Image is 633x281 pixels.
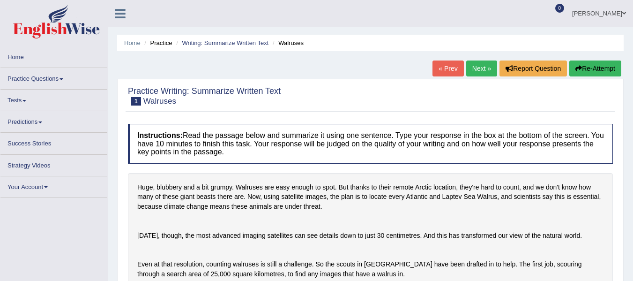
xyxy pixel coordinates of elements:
[0,155,107,173] a: Strategy Videos
[569,61,621,76] button: Re-Attempt
[0,133,107,151] a: Success Stories
[142,38,172,47] li: Practice
[0,68,107,86] a: Practice Questions
[466,61,497,76] a: Next »
[499,61,567,76] button: Report Question
[128,87,281,106] h2: Practice Writing: Summarize Written Text
[0,111,107,129] a: Predictions
[124,39,141,46] a: Home
[432,61,463,76] a: « Prev
[0,46,107,65] a: Home
[182,39,268,46] a: Writing: Summarize Written Text
[131,97,141,106] span: 1
[555,4,565,13] span: 0
[270,38,304,47] li: Walruses
[128,124,613,164] h4: Read the passage below and summarize it using one sentence. Type your response in the box at the ...
[137,131,183,139] b: Instructions:
[0,176,107,195] a: Your Account
[143,97,176,106] small: Walruses
[0,90,107,108] a: Tests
